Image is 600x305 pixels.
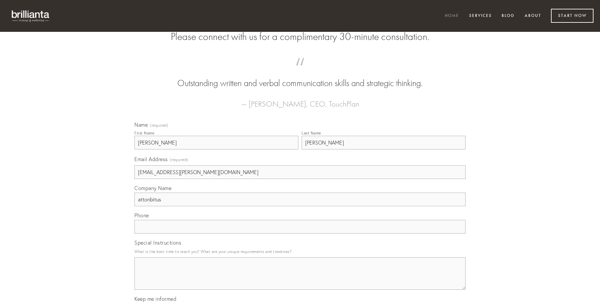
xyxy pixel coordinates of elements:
[134,31,466,43] h2: Please connect with us for a complimentary 30-minute consultation.
[134,131,154,135] div: First Name
[170,155,188,164] span: (required)
[441,11,463,21] a: Home
[6,6,55,25] img: brillianta - research, strategy, marketing
[134,156,168,162] span: Email Address
[520,11,545,21] a: About
[134,121,148,128] span: Name
[145,64,455,77] span: “
[465,11,496,21] a: Services
[134,185,171,191] span: Company Name
[150,123,168,127] span: (required)
[134,239,181,246] span: Special Instructions
[145,64,455,90] blockquote: Outstanding written and verbal communication skills and strategic thinking.
[497,11,519,21] a: Blog
[134,247,466,256] p: What is the best time to reach you? What are your unique requirements and timelines?
[302,131,321,135] div: Last Name
[551,9,594,23] a: Start Now
[134,212,149,219] span: Phone
[134,296,176,302] span: Keep me informed
[145,90,455,110] figcaption: — [PERSON_NAME], CEO, TouchPlan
